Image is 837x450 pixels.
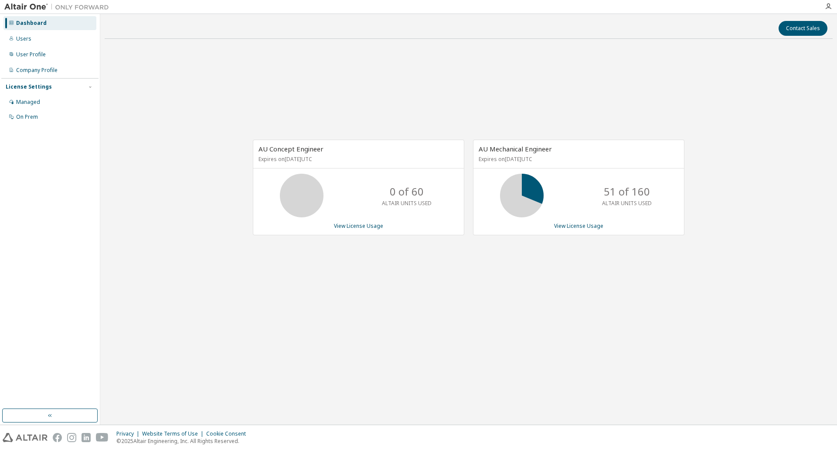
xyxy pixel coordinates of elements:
button: Contact Sales [779,21,827,36]
div: Privacy [116,430,142,437]
a: View License Usage [554,222,603,230]
div: Website Terms of Use [142,430,206,437]
p: © 2025 Altair Engineering, Inc. All Rights Reserved. [116,437,251,445]
img: linkedin.svg [82,433,91,442]
div: On Prem [16,113,38,120]
p: Expires on [DATE] UTC [259,155,456,163]
span: AU Mechanical Engineer [479,144,552,153]
div: Users [16,35,31,42]
img: youtube.svg [96,433,109,442]
div: License Settings [6,83,52,90]
div: User Profile [16,51,46,58]
span: AU Concept Engineer [259,144,323,153]
img: Altair One [4,3,113,11]
img: instagram.svg [67,433,76,442]
div: Managed [16,99,40,106]
img: facebook.svg [53,433,62,442]
p: 0 of 60 [390,184,424,199]
div: Cookie Consent [206,430,251,437]
p: Expires on [DATE] UTC [479,155,677,163]
p: ALTAIR UNITS USED [382,199,432,207]
div: Company Profile [16,67,58,74]
div: Dashboard [16,20,47,27]
img: altair_logo.svg [3,433,48,442]
p: ALTAIR UNITS USED [602,199,652,207]
a: View License Usage [334,222,383,230]
p: 51 of 160 [604,184,650,199]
